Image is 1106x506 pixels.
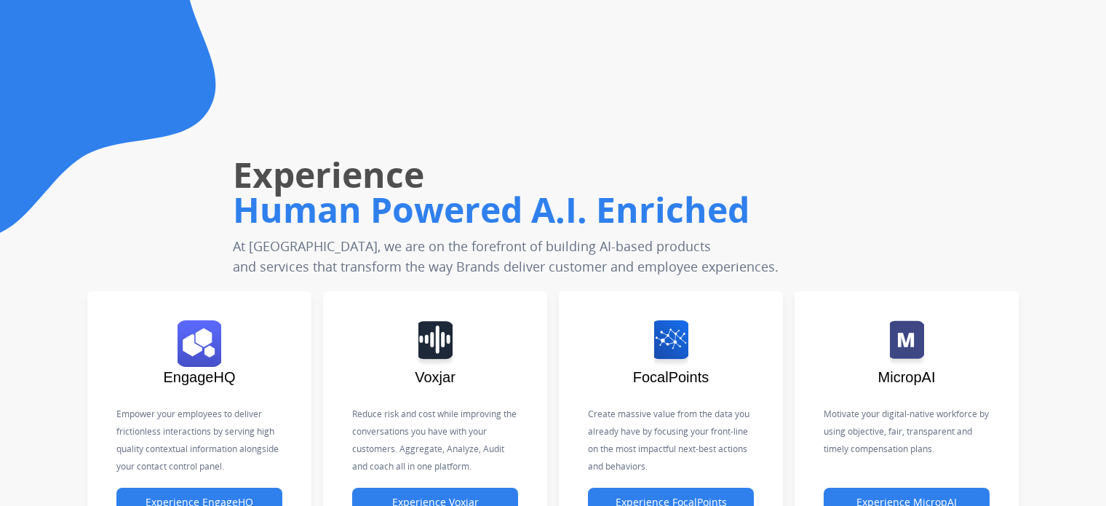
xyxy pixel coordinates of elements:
img: logo [654,320,688,367]
h1: Experience [233,151,792,198]
span: FocalPoints [633,369,709,385]
span: EngageHQ [164,369,236,385]
h1: Human Powered A.I. Enriched [233,186,792,233]
span: Voxjar [415,369,455,385]
span: MicropAI [878,369,936,385]
img: logo [890,320,924,367]
p: Reduce risk and cost while improving the conversations you have with your customers. Aggregate, A... [352,406,518,475]
p: Motivate your digital-native workforce by using objective, fair, transparent and timely compensat... [824,406,990,458]
img: logo [418,320,453,367]
p: At [GEOGRAPHIC_DATA], we are on the forefront of building AI-based products and services that tra... [233,236,792,277]
p: Empower your employees to deliver frictionless interactions by serving high quality contextual in... [116,406,282,475]
img: logo [178,320,221,367]
p: Create massive value from the data you already have by focusing your front-line on the most impac... [588,406,754,475]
